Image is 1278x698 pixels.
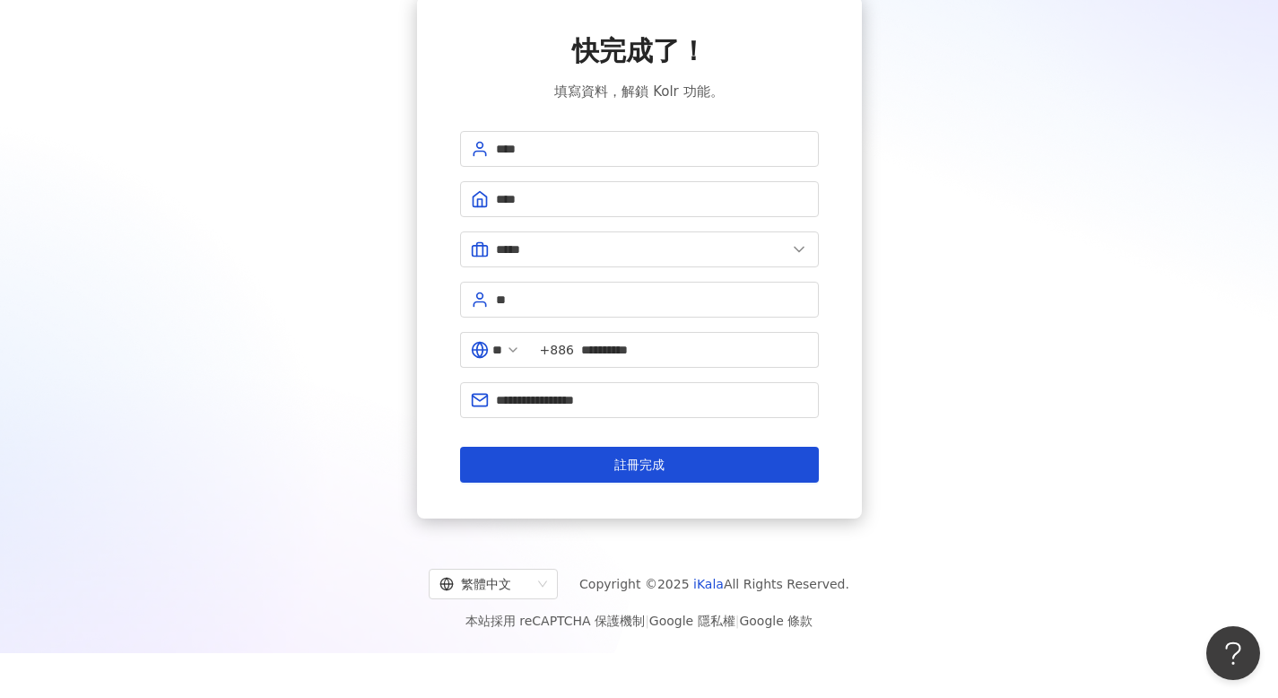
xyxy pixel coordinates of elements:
[572,32,707,70] span: 快完成了！
[465,610,813,632] span: 本站採用 reCAPTCHA 保護機制
[460,447,819,483] button: 註冊完成
[739,614,813,628] a: Google 條款
[1206,626,1260,680] iframe: Help Scout Beacon - Open
[649,614,735,628] a: Google 隱私權
[540,340,574,360] span: +886
[693,577,724,591] a: iKala
[579,573,849,595] span: Copyright © 2025 All Rights Reserved.
[439,570,531,598] div: 繁體中文
[614,458,665,472] span: 註冊完成
[554,81,723,102] span: 填寫資料，解鎖 Kolr 功能。
[645,614,649,628] span: |
[735,614,740,628] span: |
